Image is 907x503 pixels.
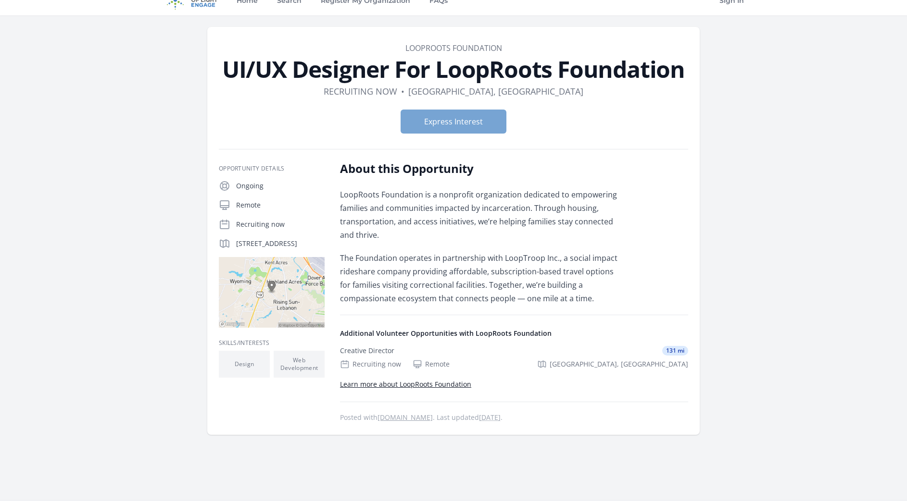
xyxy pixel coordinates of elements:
a: Creative Director 131 mi Recruiting now Remote [GEOGRAPHIC_DATA], [GEOGRAPHIC_DATA] [336,338,692,377]
div: Recruiting now [340,359,401,369]
p: Recruiting now [236,220,325,229]
p: Remote [236,200,325,210]
h3: Opportunity Details [219,165,325,172]
div: Remote [413,359,450,369]
span: [GEOGRAPHIC_DATA], [GEOGRAPHIC_DATA] [550,359,688,369]
dd: [GEOGRAPHIC_DATA], [GEOGRAPHIC_DATA] [408,85,583,98]
a: LoopRoots Foundation [405,43,502,53]
li: Design [219,351,270,378]
img: Map [219,257,325,328]
abbr: Sun, Oct 5, 2025 9:43 PM [479,413,501,422]
p: The Foundation operates in partnership with LoopTroop Inc., a social impact rideshare company pro... [340,251,621,305]
p: [STREET_ADDRESS] [236,239,325,248]
h2: About this Opportunity [340,161,621,176]
p: Posted with . Last updated . [340,414,688,421]
span: 131 mi [662,346,688,356]
h4: Additional Volunteer Opportunities with LoopRoots Foundation [340,329,688,338]
div: • [401,85,404,98]
a: Learn more about LoopRoots Foundation [340,380,471,389]
div: Creative Director [340,346,394,356]
dd: Recruiting now [324,85,397,98]
h3: Skills/Interests [219,339,325,347]
button: Express Interest [401,110,506,134]
a: [DOMAIN_NAME] [378,413,433,422]
p: Ongoing [236,181,325,191]
li: Web Development [274,351,325,378]
p: LoopRoots Foundation is a nonprofit organization dedicated to empowering families and communities... [340,188,621,242]
h1: UI/UX Designer For LoopRoots Foundation [219,58,688,81]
